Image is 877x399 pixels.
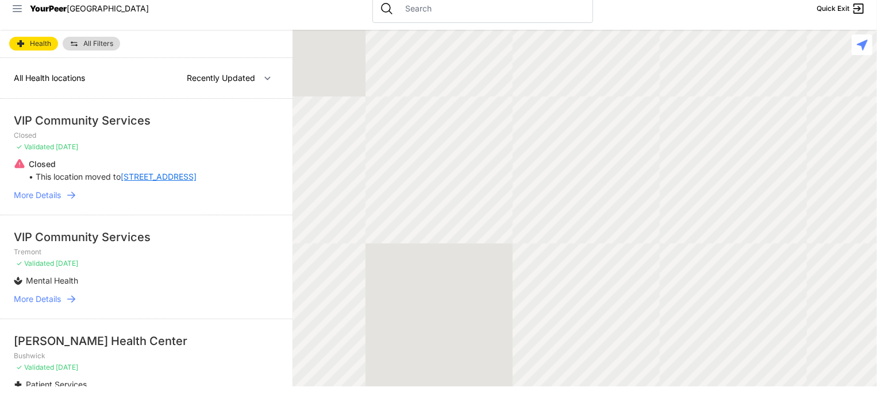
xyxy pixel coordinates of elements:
[30,5,149,12] a: YourPeer[GEOGRAPHIC_DATA]
[16,259,54,268] span: ✓ Validated
[26,379,87,389] span: Patient Services
[14,189,61,201] span: More Details
[56,259,78,268] span: [DATE]
[83,40,113,47] span: All Filters
[16,142,54,151] span: ✓ Validated
[56,363,78,371] span: [DATE]
[14,333,279,349] div: [PERSON_NAME] Health Center
[14,293,61,305] span: More Details
[121,171,197,183] a: [STREET_ADDRESS]
[29,171,197,183] p: • This location moved to
[30,40,51,47] span: Health
[26,276,78,285] span: Mental Health
[56,142,78,151] span: [DATE]
[14,189,279,201] a: More Details
[14,113,279,129] div: VIP Community Services
[67,3,149,13] span: [GEOGRAPHIC_DATA]
[29,158,197,170] p: Closed
[14,131,279,140] p: Closed
[14,351,279,361] p: Bushwick
[30,3,67,13] span: YourPeer
[14,73,85,83] span: All Health locations
[63,37,120,51] a: All Filters
[817,2,866,16] a: Quick Exit
[9,37,58,51] a: Health
[14,293,279,305] a: More Details
[398,3,586,14] input: Search
[817,4,849,13] span: Quick Exit
[16,363,54,371] span: ✓ Validated
[14,247,279,257] p: Tremont
[14,229,279,245] div: VIP Community Services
